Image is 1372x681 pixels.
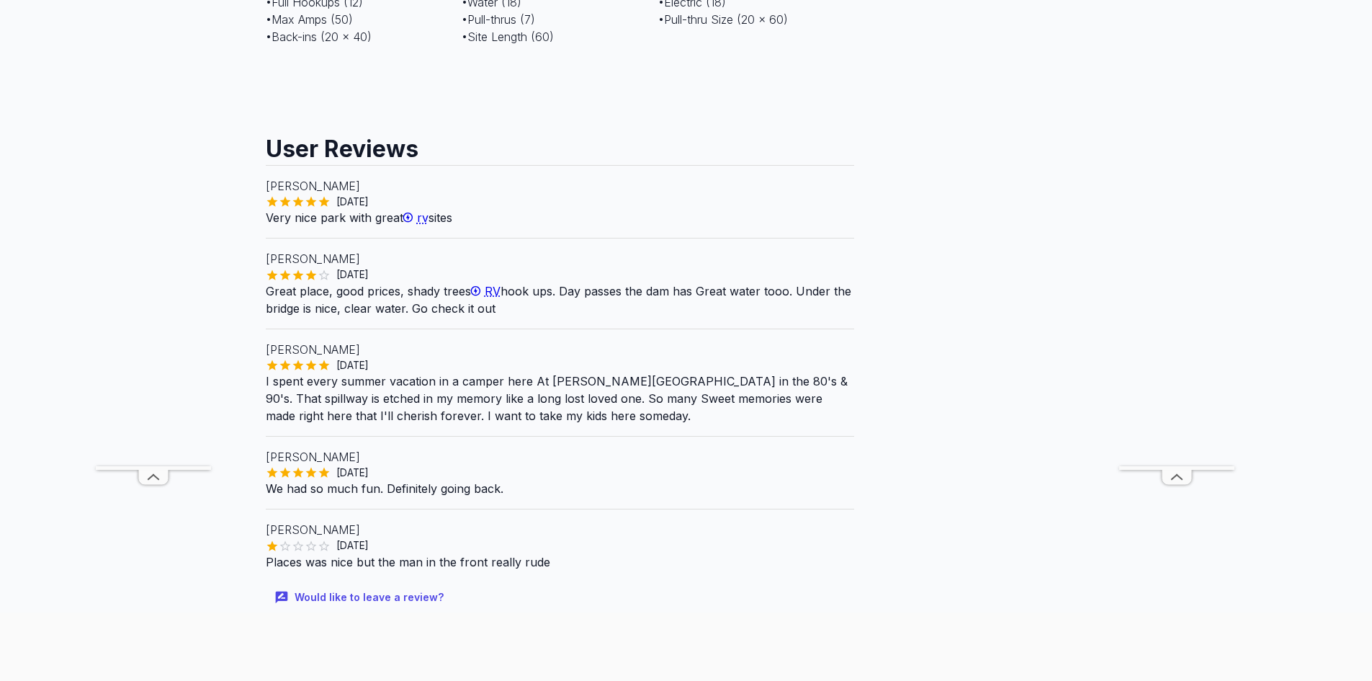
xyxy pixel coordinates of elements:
[266,30,372,44] span: • Back-ins (20 x 40)
[266,582,455,613] button: Would like to leave a review?
[96,34,211,466] iframe: Advertisement
[266,209,855,226] p: Very nice park with great sites
[417,210,429,225] span: rv
[1119,34,1234,466] iframe: Advertisement
[266,122,855,165] h2: User Reviews
[471,284,501,298] a: RV
[266,250,855,267] p: [PERSON_NAME]
[331,267,375,282] span: [DATE]
[266,480,855,497] p: We had so much fun. Definitely going back.
[424,613,949,677] iframe: Advertisement
[485,284,501,298] span: RV
[331,195,375,209] span: [DATE]
[266,341,855,358] p: [PERSON_NAME]
[266,448,855,466] p: [PERSON_NAME]
[266,57,855,122] iframe: Advertisement
[462,30,554,44] span: • Site Length (60)
[403,210,429,225] a: rv
[266,553,855,571] p: Places was nice but the man in the front really rude
[462,12,535,27] span: • Pull-thrus (7)
[658,12,788,27] span: • Pull-thru Size (20 x 60)
[266,12,353,27] span: • Max Amps (50)
[331,358,375,373] span: [DATE]
[331,538,375,553] span: [DATE]
[266,282,855,317] p: Great place, good prices, shady trees hook ups. Day passes the dam has Great water tooo. Under th...
[266,373,855,424] p: I spent every summer vacation in a camper here At [PERSON_NAME][GEOGRAPHIC_DATA] in the 80's & 90...
[266,177,855,195] p: [PERSON_NAME]
[266,521,855,538] p: [PERSON_NAME]
[331,466,375,480] span: [DATE]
